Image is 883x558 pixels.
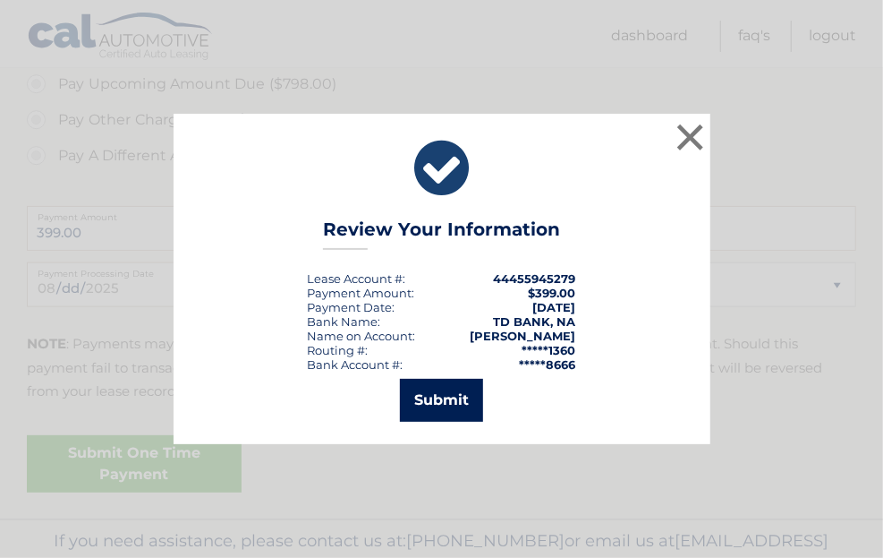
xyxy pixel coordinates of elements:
div: Bank Account #: [308,357,403,372]
div: Bank Name: [308,314,381,329]
strong: 44455945279 [494,271,576,286]
div: Routing #: [308,343,369,357]
div: Payment Amount: [308,286,415,300]
span: Payment Date [308,300,393,314]
div: Name on Account: [308,329,416,343]
div: : [308,300,395,314]
span: $399.00 [529,286,576,300]
div: Lease Account #: [308,271,406,286]
button: × [673,119,709,155]
strong: TD BANK, NA [494,314,576,329]
strong: [PERSON_NAME] [471,329,576,343]
h3: Review Your Information [323,219,560,250]
button: Submit [400,379,483,422]
span: [DATE] [533,300,576,314]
